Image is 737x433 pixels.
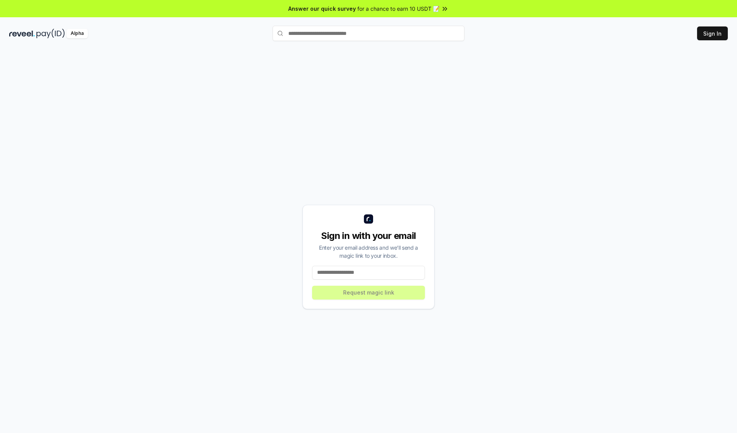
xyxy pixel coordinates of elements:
div: Sign in with your email [312,230,425,242]
span: Answer our quick survey [288,5,356,13]
img: reveel_dark [9,29,35,38]
div: Enter your email address and we’ll send a magic link to your inbox. [312,244,425,260]
span: for a chance to earn 10 USDT 📝 [357,5,440,13]
img: logo_small [364,214,373,224]
button: Sign In [697,26,728,40]
div: Alpha [66,29,88,38]
img: pay_id [36,29,65,38]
